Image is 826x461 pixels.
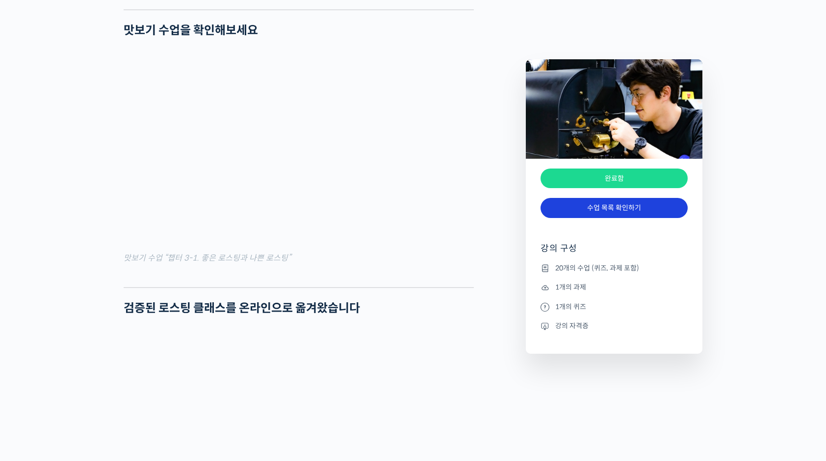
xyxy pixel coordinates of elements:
[541,243,688,262] h4: 강의 구성
[124,253,291,263] mark: 맛보기 수업 “챕터 3-1. 좋은 로스팅과 나쁜 로스팅”
[541,282,688,293] li: 1개의 과제
[541,320,688,332] li: 강의 자격증
[541,301,688,313] li: 1개의 퀴즈
[65,311,127,335] a: 대화
[541,262,688,274] li: 20개의 수업 (퀴즈, 과제 포함)
[152,325,163,333] span: 설정
[90,326,102,334] span: 대화
[541,169,688,189] div: 완료함
[124,23,258,38] strong: 맛보기 수업을 확인해보세요
[31,325,37,333] span: 홈
[3,311,65,335] a: 홈
[124,301,360,315] strong: 검증된 로스팅 클래스를 온라인으로 옮겨왔습니다
[541,198,688,218] a: 수업 목록 확인하기
[127,311,188,335] a: 설정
